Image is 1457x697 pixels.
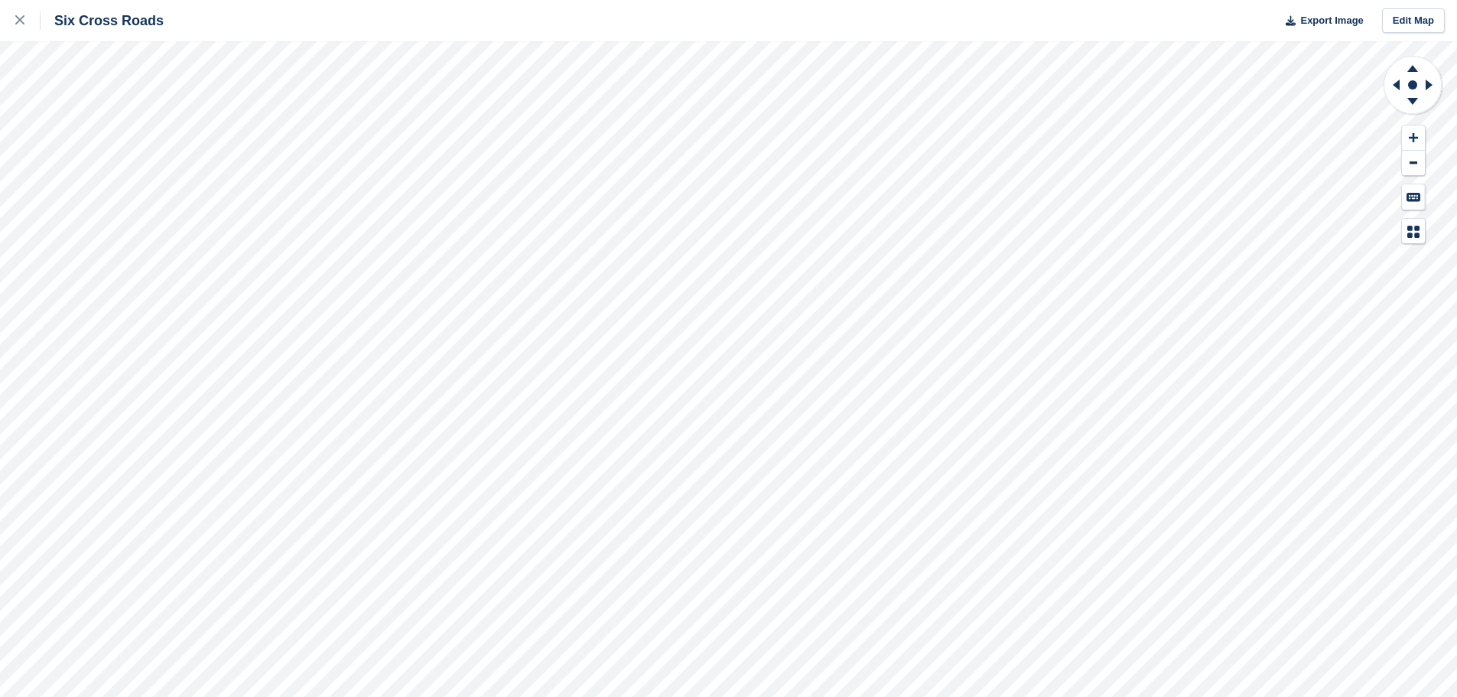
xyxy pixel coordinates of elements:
button: Keyboard Shortcuts [1402,184,1425,210]
span: Export Image [1300,13,1363,28]
div: Six Cross Roads [41,11,164,30]
button: Export Image [1277,8,1364,34]
button: Zoom In [1402,125,1425,151]
button: Map Legend [1402,219,1425,244]
a: Edit Map [1382,8,1445,34]
button: Zoom Out [1402,151,1425,176]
